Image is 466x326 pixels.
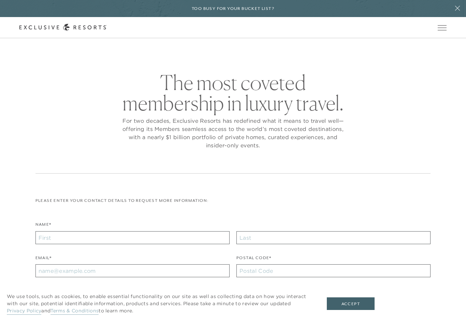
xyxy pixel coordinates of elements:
p: For two decades, Exclusive Resorts has redefined what it means to travel well—offering its Member... [120,117,346,149]
a: Terms & Conditions [50,308,99,315]
input: Last [236,231,431,244]
h2: The most coveted membership in luxury travel. [120,72,346,113]
button: Open navigation [438,25,447,30]
a: Privacy Policy [7,308,41,315]
input: First [35,231,230,244]
button: Accept [327,297,375,310]
input: name@example.com [35,264,230,277]
p: We use tools, such as cookies, to enable essential functionality on our site as well as collectin... [7,293,313,314]
label: Postal Code* [236,255,272,265]
label: Email* [35,255,52,265]
label: Name* [35,221,52,231]
p: Please enter your contact details to request more information: [35,197,431,204]
h6: Too busy for your bucket list? [192,5,274,12]
input: Postal Code [236,264,431,277]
